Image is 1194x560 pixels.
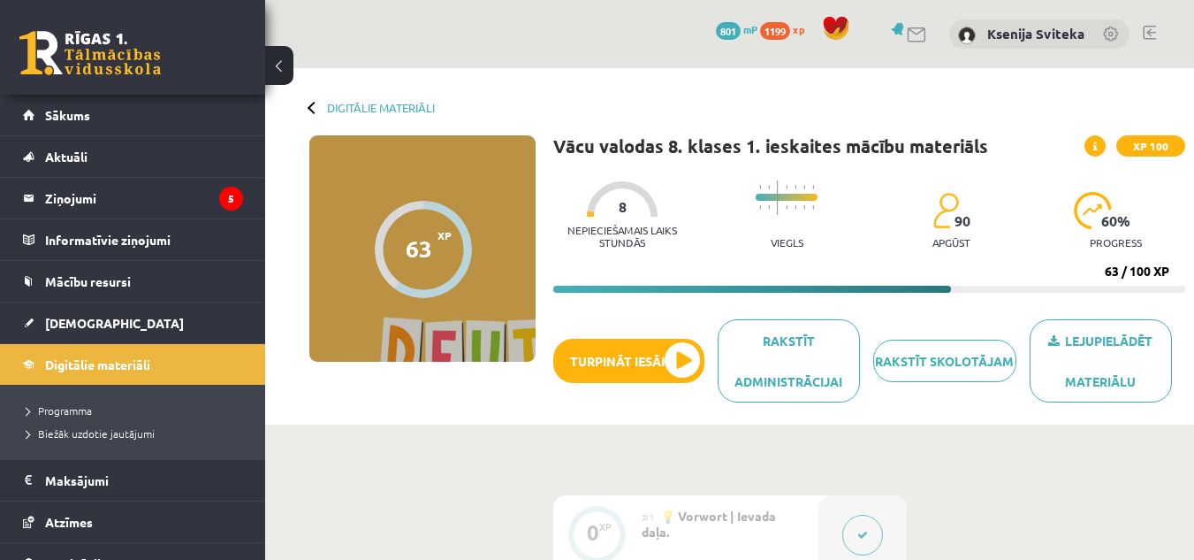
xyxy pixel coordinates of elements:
legend: Informatīvie ziņojumi [45,219,243,260]
p: apgūst [932,236,970,249]
a: Biežāk uzdotie jautājumi [27,426,247,441]
span: XP [437,229,452,242]
div: 0 [587,525,599,541]
img: icon-short-line-57e1e144782c952c97e751825c79c345078a6d821885a25fce030b3d8c18986b.svg [768,205,770,210]
a: Programma [27,403,247,418]
img: Ksenija Sviteka [958,27,976,44]
a: Rīgas 1. Tālmācības vidusskola [19,31,161,75]
span: Atzīmes [45,514,93,530]
img: icon-short-line-57e1e144782c952c97e751825c79c345078a6d821885a25fce030b3d8c18986b.svg [759,205,761,210]
span: 60 % [1101,213,1131,229]
img: icon-short-line-57e1e144782c952c97e751825c79c345078a6d821885a25fce030b3d8c18986b.svg [768,185,770,189]
a: Maksājumi [23,460,243,501]
img: icon-short-line-57e1e144782c952c97e751825c79c345078a6d821885a25fce030b3d8c18986b.svg [803,185,805,189]
span: Mācību resursi [45,273,131,289]
a: Aktuāli [23,136,243,177]
a: 1199 xp [760,22,813,36]
a: Ksenija Sviteka [987,25,1084,42]
img: icon-short-line-57e1e144782c952c97e751825c79c345078a6d821885a25fce030b3d8c18986b.svg [795,205,796,210]
span: XP 100 [1116,135,1185,157]
p: progress [1090,236,1142,249]
a: Sākums [23,95,243,135]
a: Informatīvie ziņojumi [23,219,243,260]
span: 1199 [760,22,790,40]
span: Biežāk uzdotie jautājumi [27,426,155,441]
span: 90 [954,213,970,229]
img: icon-short-line-57e1e144782c952c97e751825c79c345078a6d821885a25fce030b3d8c18986b.svg [786,185,787,189]
img: icon-short-line-57e1e144782c952c97e751825c79c345078a6d821885a25fce030b3d8c18986b.svg [795,185,796,189]
img: icon-short-line-57e1e144782c952c97e751825c79c345078a6d821885a25fce030b3d8c18986b.svg [786,205,787,210]
span: [DEMOGRAPHIC_DATA] [45,315,184,331]
span: Programma [27,403,92,418]
div: 63 [406,235,432,262]
span: #1 [642,510,655,524]
span: 8 [619,199,627,215]
img: students-c634bb4e5e11cddfef0936a35e636f08e4e9abd3cc4e673bd6f9a4125e45ecb1.svg [932,192,958,229]
img: icon-long-line-d9ea69661e0d244f92f715978eff75569469978d946b2353a9bb055b3ed8787d.svg [777,180,779,215]
legend: Ziņojumi [45,178,243,219]
span: 💡 Vorwort | Ievada daļa. [642,508,776,540]
i: 5 [219,187,243,211]
span: Aktuāli [45,149,87,165]
h1: Vācu valodas 8. klases 1. ieskaites mācību materiāls [553,135,988,157]
a: Rakstīt administrācijai [718,319,860,403]
a: Mācību resursi [23,261,243,302]
span: mP [743,22,757,36]
p: Viegls [771,236,803,249]
img: icon-short-line-57e1e144782c952c97e751825c79c345078a6d821885a25fce030b3d8c18986b.svg [812,205,814,210]
img: icon-progress-161ccf0a02000e728c5f80fcf4c31c7af3da0e1684b2b1d7c360e028c24a22f1.svg [1074,192,1112,229]
a: Atzīmes [23,502,243,542]
a: Digitālie materiāli [23,344,243,385]
p: Nepieciešamais laiks stundās [553,224,691,249]
a: Digitālie materiāli [327,101,435,114]
a: [DEMOGRAPHIC_DATA] [23,303,243,343]
img: icon-short-line-57e1e144782c952c97e751825c79c345078a6d821885a25fce030b3d8c18986b.svg [812,185,814,189]
legend: Maksājumi [45,460,243,501]
img: icon-short-line-57e1e144782c952c97e751825c79c345078a6d821885a25fce030b3d8c18986b.svg [759,185,761,189]
span: Sākums [45,107,90,123]
a: 801 mP [716,22,757,36]
a: Rakstīt skolotājam [873,340,1015,382]
a: Ziņojumi5 [23,178,243,219]
img: icon-short-line-57e1e144782c952c97e751825c79c345078a6d821885a25fce030b3d8c18986b.svg [803,205,805,210]
a: Lejupielādēt materiālu [1030,319,1172,403]
button: Turpināt iesākto [553,339,704,383]
span: 801 [716,22,741,40]
div: XP [599,522,612,532]
span: Digitālie materiāli [45,357,150,372]
span: xp [793,22,804,36]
